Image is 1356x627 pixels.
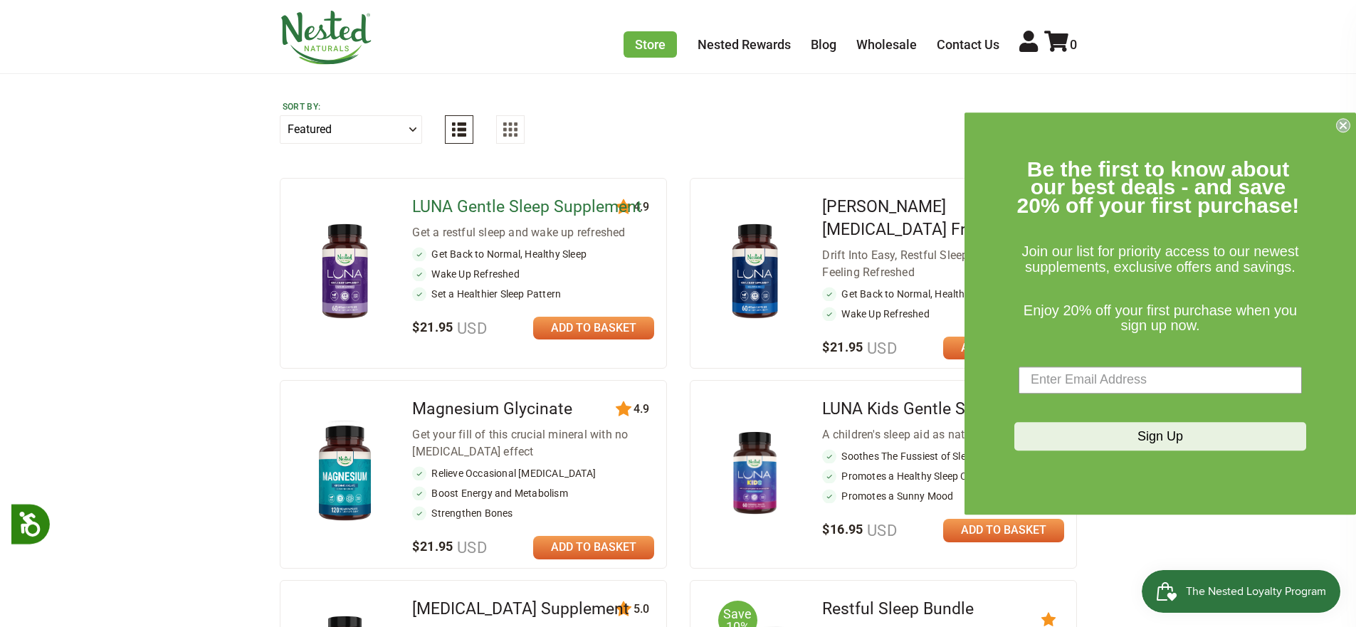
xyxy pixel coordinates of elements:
iframe: Button to open loyalty program pop-up [1142,570,1342,613]
span: USD [863,339,897,357]
a: Blog [811,37,836,52]
a: LUNA Gentle Sleep Supplement [412,197,642,216]
li: Soothes The Fussiest of Sleepers [822,449,1064,463]
li: Get Back to Normal, Healthy Sleep [822,287,1064,301]
img: LUNA Melatonin Free Sleep Aid [713,218,797,327]
label: Sort by: [283,101,419,112]
span: Be the first to know about our best deals - and save 20% off your first purchase! [1017,157,1300,217]
li: Promotes a Sunny Mood [822,489,1064,503]
div: Get your fill of this crucial mineral with no [MEDICAL_DATA] effect [412,426,654,460]
a: 0 [1044,37,1077,52]
li: Relieve Occasional [MEDICAL_DATA] [412,466,654,480]
span: USD [453,320,487,337]
span: Join our list for priority access to our newest supplements, exclusive offers and savings. [1021,244,1298,275]
li: Wake Up Refreshed [822,307,1064,321]
img: Grid [503,122,517,137]
span: $21.95 [822,339,897,354]
img: LUNA Gentle Sleep Supplement [303,218,387,327]
a: Contact Us [937,37,999,52]
a: Restful Sleep Bundle [822,599,974,618]
li: Strengthen Bones [412,506,654,520]
span: Enjoy 20% off your first purchase when you sign up now. [1024,302,1297,334]
a: LUNA Kids Gentle Sleep Aid [822,399,1024,418]
a: Wholesale [856,37,917,52]
li: Set a Healthier Sleep Pattern [412,287,654,301]
li: Get Back to Normal, Healthy Sleep [412,247,654,261]
button: Sign Up [1014,422,1306,451]
img: List [452,122,466,137]
a: [PERSON_NAME] [MEDICAL_DATA] Free Sleep Aid [822,197,1056,239]
li: Wake Up Refreshed [412,267,654,281]
a: [MEDICAL_DATA] Supplement [412,599,629,618]
span: $21.95 [412,539,487,554]
span: USD [453,539,487,557]
input: Enter Email Address [1019,367,1302,394]
li: Boost Energy and Metabolism [412,486,654,500]
a: Magnesium Glycinate [412,399,572,418]
span: $21.95 [412,320,487,334]
div: A children's sleep aid as natural as a lullaby [822,426,1064,443]
span: $16.95 [822,522,897,537]
a: Nested Rewards [698,37,791,52]
a: Store [624,31,677,58]
span: 0 [1070,37,1077,52]
img: Magnesium Glycinate [303,418,387,527]
button: Close dialog [1336,118,1350,132]
img: LUNA Kids Gentle Sleep Aid [713,431,797,515]
div: FLYOUT Form [965,112,1356,515]
div: Drift Into Easy, Restful Sleep and Wake Up Feeling Refreshed [822,247,1064,281]
img: Nested Naturals [280,11,372,65]
span: USD [863,522,897,539]
li: Promotes a Healthy Sleep Cycle [822,469,1064,483]
div: Get a restful sleep and wake up refreshed [412,224,654,241]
